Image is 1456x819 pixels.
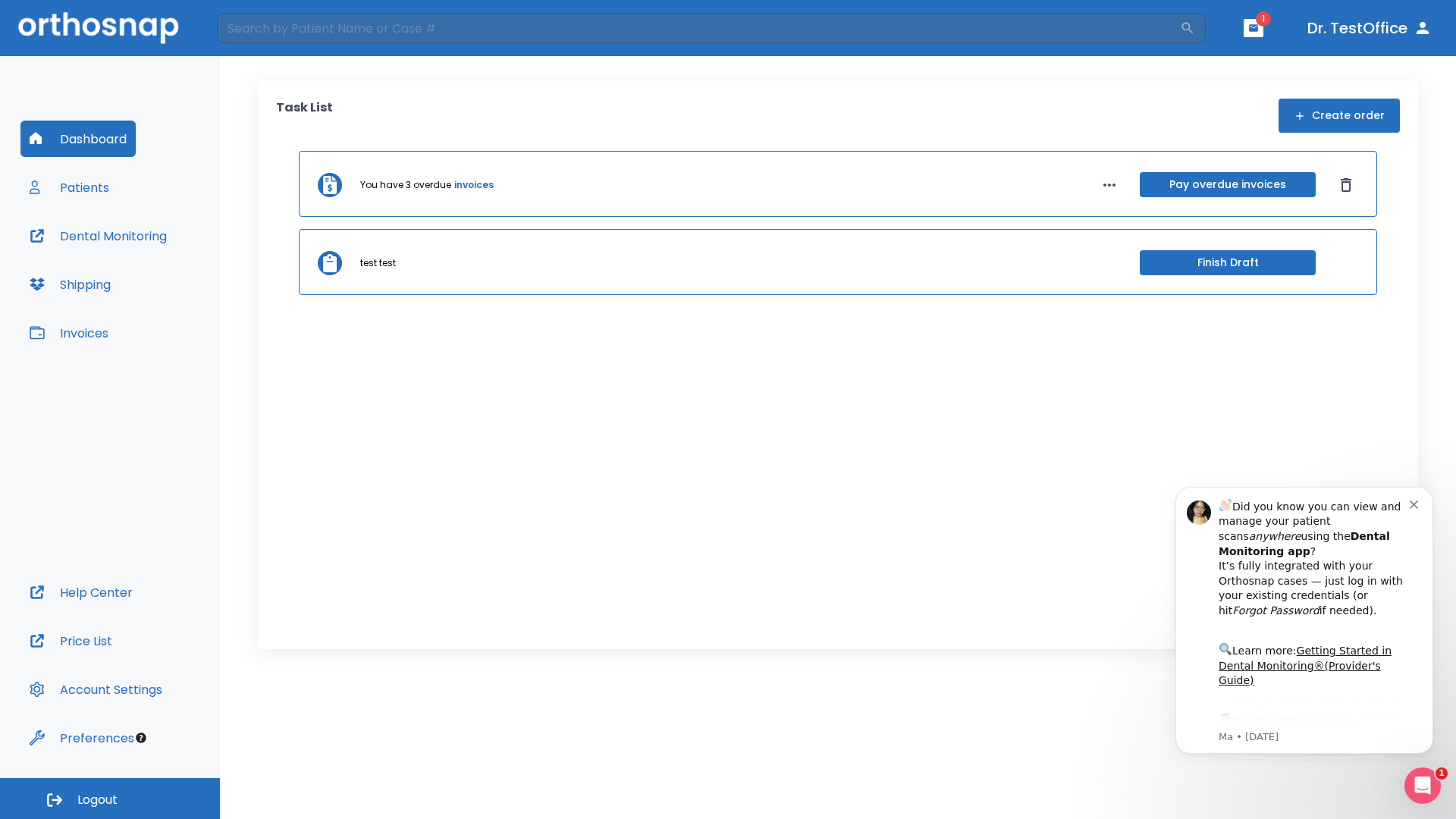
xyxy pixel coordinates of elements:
[20,574,142,610] button: Help Center
[18,12,179,43] img: Orthosnap
[1334,173,1358,197] button: Dismiss
[20,169,118,206] button: Patients
[66,242,201,269] a: App Store
[454,178,494,192] a: invoices
[276,99,333,133] p: Task List
[1301,14,1438,42] button: Dr. TestOffice
[20,720,143,756] button: Preferences
[20,121,136,157] button: Dashboard
[20,315,118,351] button: Invoices
[20,266,120,303] button: Shipping
[77,792,118,808] span: Logout
[1436,767,1448,780] span: 1
[134,731,148,745] div: Tooltip anchor
[1279,99,1400,133] button: Create order
[66,257,257,271] p: Message from Ma, sent 6w ago
[20,218,176,254] button: Dental Monitoring
[360,178,451,192] p: You have 3 overdue
[257,24,269,36] button: Dismiss notification
[360,256,396,270] p: test test
[1404,767,1441,804] iframe: Intercom live chat
[1153,473,1456,763] iframe: Intercom notifications message
[1140,250,1316,275] button: Finish Draft
[20,671,171,708] button: Account Settings
[20,623,121,659] button: Price List
[1140,172,1316,197] button: Pay overdue invoices
[217,13,1180,43] input: Search by Patient Name or Case #
[66,238,257,315] div: Download the app: | ​ Let us know if you need help getting started!
[1256,11,1271,27] span: 1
